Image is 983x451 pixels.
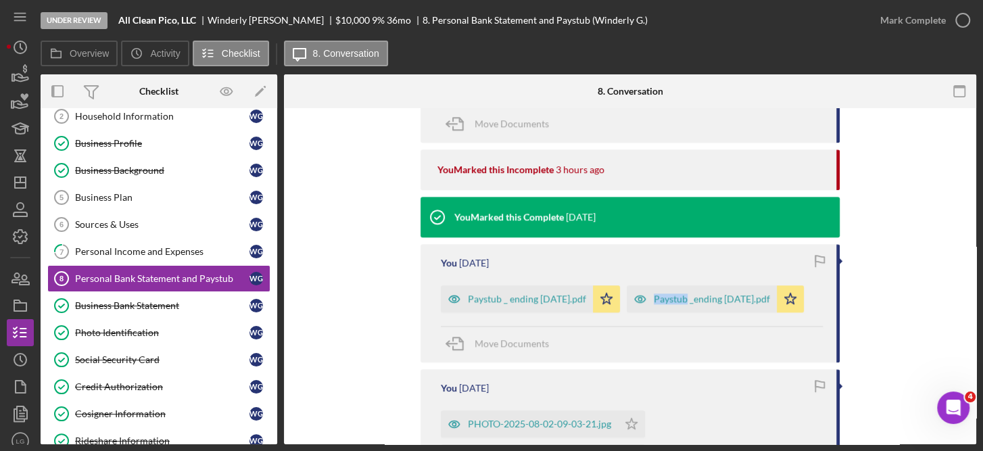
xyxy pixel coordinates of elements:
[441,285,620,312] button: Paystub _ ending [DATE].pdf
[75,192,249,203] div: Business Plan
[965,391,976,402] span: 4
[475,337,549,349] span: Move Documents
[70,48,109,59] label: Overview
[47,319,270,346] a: Photo IdentificationWG
[47,157,270,184] a: Business BackgroundWG
[75,300,249,311] div: Business Bank Statement
[249,299,263,312] div: W G
[441,383,457,394] div: You
[75,435,249,446] div: Rideshare Information
[121,41,189,66] button: Activity
[249,137,263,150] div: W G
[75,354,249,365] div: Social Security Card
[441,327,562,360] button: Move Documents
[41,41,118,66] button: Overview
[16,437,25,445] text: LG
[335,14,370,26] span: $10,000
[47,292,270,319] a: Business Bank StatementWG
[75,138,249,149] div: Business Profile
[47,238,270,265] a: 7Personal Income and ExpensesWG
[59,275,64,283] tspan: 8
[222,48,260,59] label: Checklist
[937,391,969,424] iframe: Intercom live chat
[249,110,263,123] div: W G
[75,165,249,176] div: Business Background
[193,41,269,66] button: Checklist
[47,103,270,130] a: 2Household InformationWG
[75,381,249,392] div: Credit Authorization
[208,15,335,26] div: Winderly [PERSON_NAME]
[75,219,249,230] div: Sources & Uses
[459,258,489,268] time: 2025-08-12 23:26
[468,293,586,304] div: Paystub _ ending [DATE].pdf
[59,193,64,201] tspan: 5
[627,285,804,312] button: Paystub _ending [DATE].pdf
[75,408,249,419] div: Cosigner Information
[423,15,648,26] div: 8. Personal Bank Statement and Paystub (Winderly G.)
[47,373,270,400] a: Credit AuthorizationWG
[47,211,270,238] a: 6Sources & UsesWG
[47,184,270,211] a: 5Business PlanWG
[313,48,379,59] label: 8. Conversation
[139,86,178,97] div: Checklist
[249,164,263,177] div: W G
[441,258,457,268] div: You
[47,346,270,373] a: Social Security CardWG
[47,400,270,427] a: Cosigner InformationWG
[566,212,596,222] time: 2025-08-12 23:30
[47,130,270,157] a: Business ProfileWG
[880,7,946,34] div: Mark Complete
[468,419,611,429] div: PHOTO-2025-08-02-09-03-21.jpg
[372,15,385,26] div: 9 %
[387,15,411,26] div: 36 mo
[249,191,263,204] div: W G
[47,265,270,292] a: 8Personal Bank Statement and PaystubWG
[249,245,263,258] div: W G
[249,407,263,421] div: W G
[441,410,645,437] button: PHOTO-2025-08-02-09-03-21.jpg
[454,212,564,222] div: You Marked this Complete
[75,273,249,284] div: Personal Bank Statement and Paystub
[597,86,663,97] div: 8. Conversation
[556,164,604,175] time: 2025-09-21 18:16
[654,293,770,304] div: Paystub _ending [DATE].pdf
[75,327,249,338] div: Photo Identification
[150,48,180,59] label: Activity
[459,383,489,394] time: 2025-08-12 20:08
[249,380,263,394] div: W G
[41,12,107,29] div: Under Review
[59,220,64,229] tspan: 6
[249,326,263,339] div: W G
[867,7,976,34] button: Mark Complete
[441,107,562,141] button: Move Documents
[284,41,388,66] button: 8. Conversation
[59,247,64,256] tspan: 7
[59,112,64,120] tspan: 2
[249,272,263,285] div: W G
[75,111,249,122] div: Household Information
[249,353,263,366] div: W G
[118,15,196,26] b: All Clean Pico, LLC
[75,246,249,257] div: Personal Income and Expenses
[475,118,549,129] span: Move Documents
[437,164,554,175] div: You Marked this Incomplete
[249,434,263,448] div: W G
[249,218,263,231] div: W G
